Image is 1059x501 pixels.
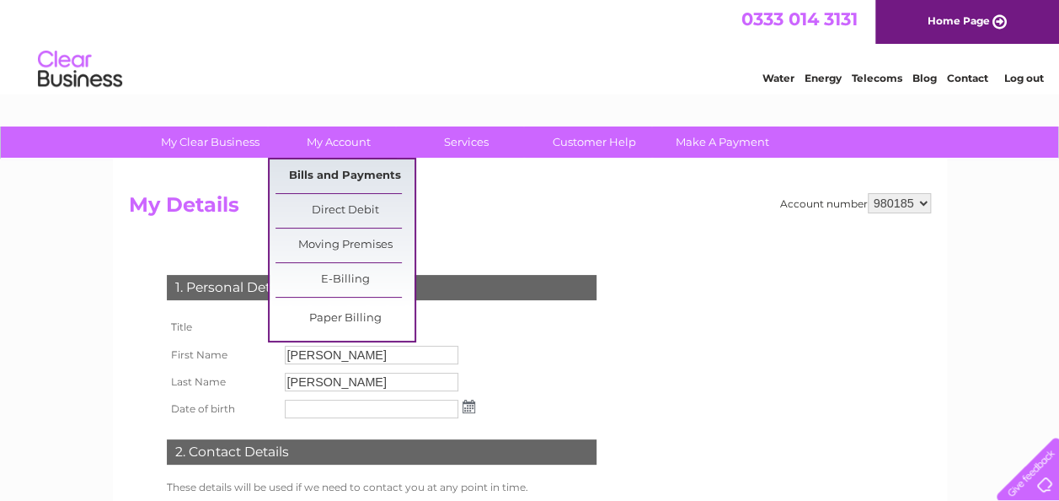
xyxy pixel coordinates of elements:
a: E-Billing [275,263,415,297]
h2: My Details [129,193,931,225]
a: Paper Billing [275,302,415,336]
a: Energy [805,72,842,84]
th: Title [163,313,281,342]
th: Date of birth [163,396,281,423]
a: Blog [912,72,937,84]
div: 2. Contact Details [167,439,596,465]
a: My Account [269,127,408,158]
div: 1. Personal Details [167,275,596,300]
img: logo.png [37,44,123,95]
img: ... [463,400,475,413]
a: 0333 014 3131 [741,8,858,30]
th: First Name [163,342,281,369]
a: Telecoms [852,72,902,84]
a: Make A Payment [653,127,792,158]
div: Clear Business is a trading name of Verastar Limited (registered in [GEOGRAPHIC_DATA] No. 3667643... [132,9,928,82]
td: These details will be used if we need to contact you at any point in time. [163,477,601,498]
a: Contact [947,72,988,84]
div: Account number [780,193,931,213]
a: Moving Premises [275,229,415,262]
a: Log out [1003,72,1043,84]
a: Services [397,127,536,158]
a: Water [762,72,794,84]
a: Customer Help [525,127,664,158]
a: Bills and Payments [275,159,415,193]
a: My Clear Business [141,127,280,158]
a: Direct Debit [275,194,415,228]
th: Last Name [163,369,281,396]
